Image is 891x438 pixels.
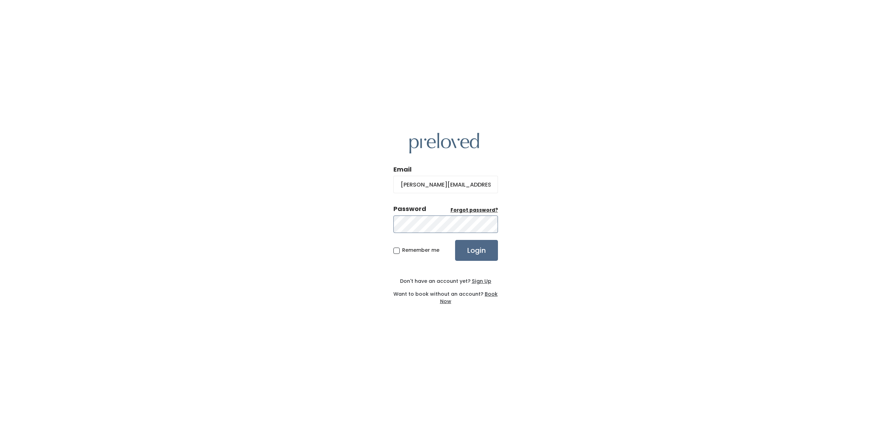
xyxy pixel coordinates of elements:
input: Login [455,240,498,261]
div: Password [393,204,426,213]
div: Don't have an account yet? [393,278,498,285]
a: Book Now [440,290,498,305]
u: Forgot password? [451,207,498,213]
a: Forgot password? [451,207,498,214]
u: Sign Up [472,278,491,285]
a: Sign Up [470,278,491,285]
label: Email [393,165,412,174]
img: preloved logo [409,133,479,153]
span: Remember me [402,247,439,254]
div: Want to book without an account? [393,285,498,305]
